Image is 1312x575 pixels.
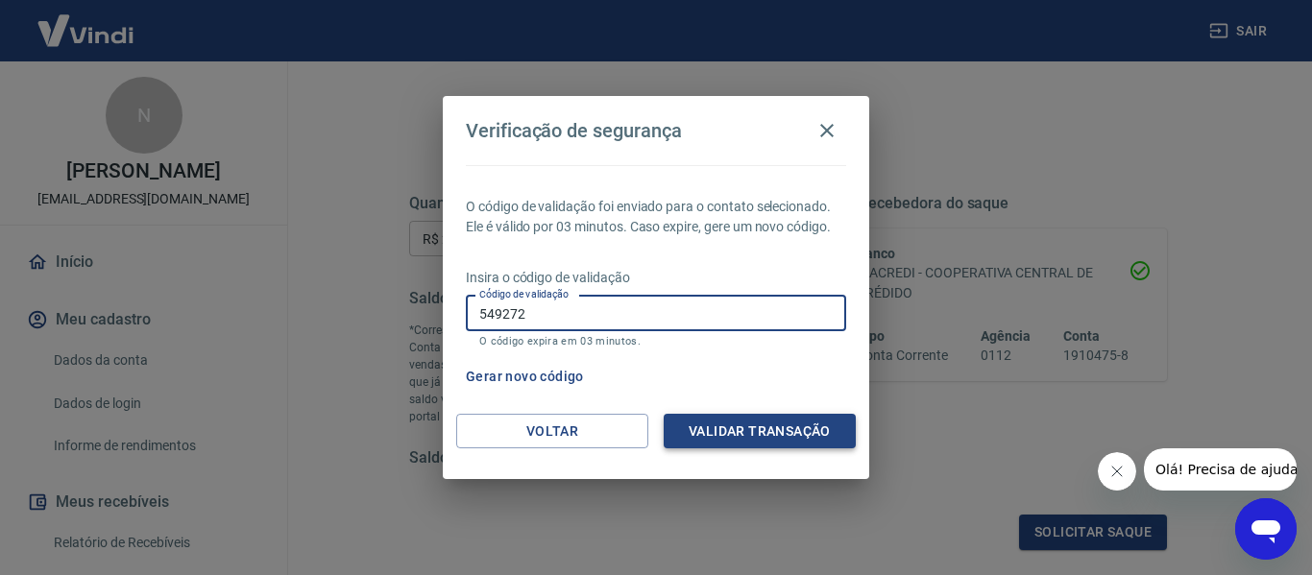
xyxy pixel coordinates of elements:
[466,268,846,288] p: Insira o código de validação
[664,414,856,449] button: Validar transação
[1235,498,1297,560] iframe: Botão para abrir a janela de mensagens
[479,287,569,301] label: Código de validação
[479,335,833,347] p: O código expira em 03 minutos.
[1098,452,1136,491] iframe: Fechar mensagem
[458,359,592,395] button: Gerar novo código
[12,13,161,29] span: Olá! Precisa de ajuda?
[1144,448,1297,491] iframe: Mensagem da empresa
[466,197,846,237] p: O código de validação foi enviado para o contato selecionado. Ele é válido por 03 minutos. Caso e...
[456,414,648,449] button: Voltar
[466,119,682,142] h4: Verificação de segurança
